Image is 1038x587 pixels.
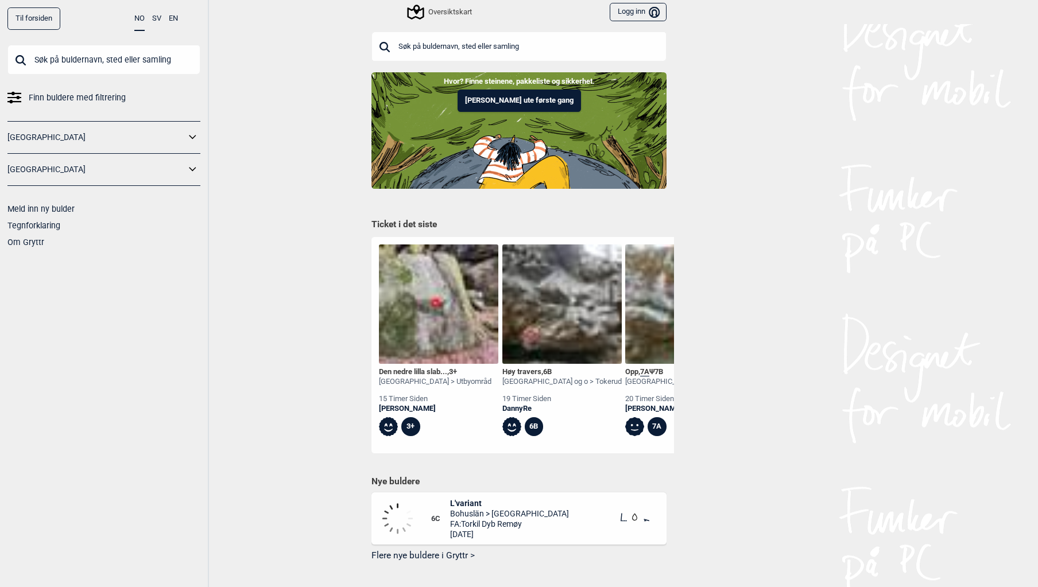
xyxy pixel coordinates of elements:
div: 6B [525,417,544,436]
span: 6B [543,367,552,376]
div: 6CL'variantBohuslän > [GEOGRAPHIC_DATA]FA:Torkil Dyb Remøy[DATE] [371,492,667,545]
span: 3+ [449,367,457,376]
span: 6C [431,514,450,524]
div: 7A [648,417,667,436]
h1: Ticket i det siste [371,219,667,231]
div: [GEOGRAPHIC_DATA] og o > Tokerud [502,377,622,387]
button: SV [152,7,161,30]
a: Til forsiden [7,7,60,30]
span: [DATE] [450,529,569,539]
div: [GEOGRAPHIC_DATA] > Utbyområd [379,377,491,387]
a: Tegnforklaring [7,221,60,230]
a: Finn buldere med filtrering [7,90,200,106]
p: Hvor? Finne steinene, pakkeliste og sikkerhet. [9,76,1029,87]
button: Logg inn [610,3,667,22]
span: FA: Torkil Dyb Remøy [450,519,569,529]
img: Hoy travers 190425 [502,244,622,364]
div: Høy travers , [502,367,622,377]
button: Flere nye buldere i Gryttr > [371,547,667,565]
div: 15 timer siden [379,394,491,404]
a: Om Gryttr [7,238,44,247]
a: [GEOGRAPHIC_DATA] [7,161,185,178]
span: 7B [654,367,663,376]
input: Søk på buldernavn, sted eller samling [7,45,200,75]
div: Den nedre lilla slab... , [379,367,491,377]
span: L'variant [450,498,569,508]
a: Meld inn ny bulder [7,204,75,213]
a: [PERSON_NAME] [379,404,491,414]
span: Finn buldere med filtrering [29,90,126,106]
img: Den nedre lilla slabben [379,244,498,364]
div: 3+ [401,417,420,436]
a: [PERSON_NAME] [625,404,745,414]
div: Opp , Ψ [625,367,745,377]
div: Oversiktskart [409,5,472,19]
img: Opp_190314 [625,244,745,364]
button: NO [134,7,145,31]
span: 7A [640,367,649,376]
button: [PERSON_NAME] ute første gang [458,90,581,112]
img: Indoor to outdoor [371,72,667,188]
a: DannyRe [502,404,622,414]
h1: Nye buldere [371,476,667,487]
button: EN [169,7,178,30]
div: 20 timer siden [625,394,745,404]
div: 19 timer siden [502,394,622,404]
input: Søk på buldernavn, sted eller samling [371,32,667,61]
span: Bohuslän > [GEOGRAPHIC_DATA] [450,508,569,519]
a: [GEOGRAPHIC_DATA] [7,129,185,146]
div: [GEOGRAPHIC_DATA] og o > Tokerud [625,377,745,387]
